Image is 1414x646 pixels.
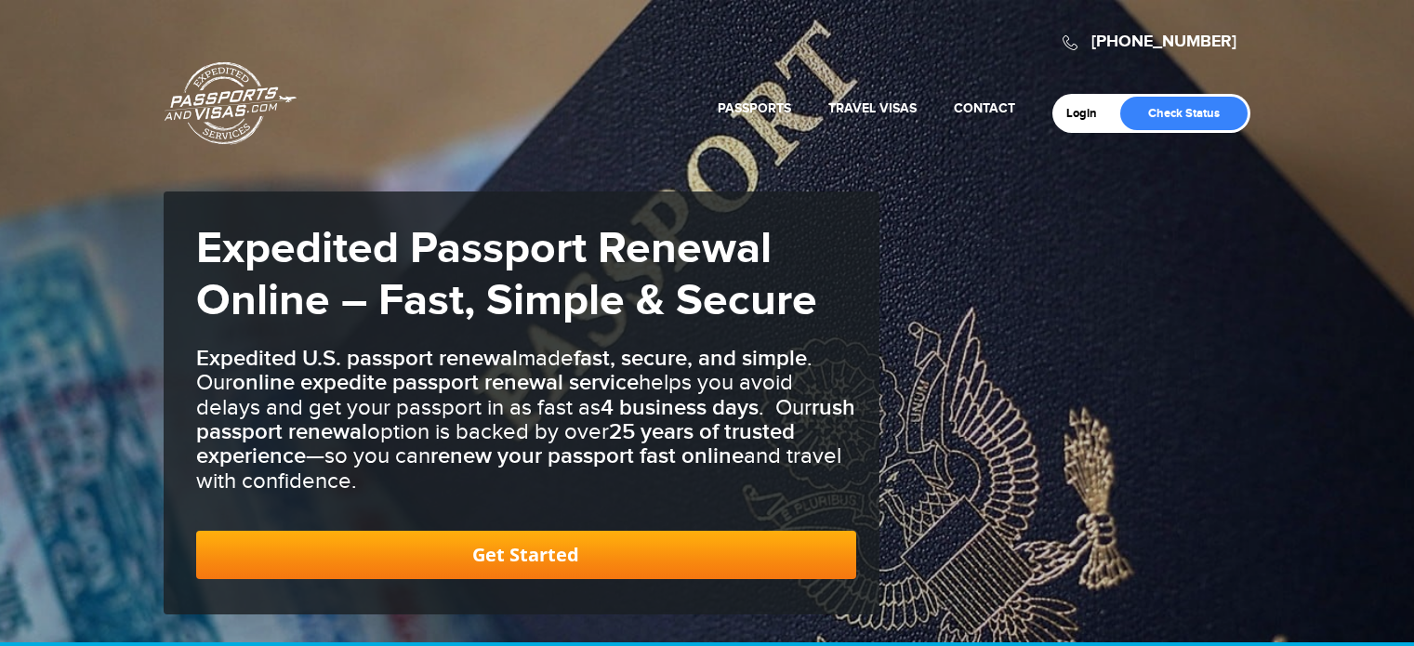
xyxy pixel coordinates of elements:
[196,531,856,579] a: Get Started
[954,100,1015,116] a: Contact
[1091,32,1236,52] a: [PHONE_NUMBER]
[1120,97,1248,130] a: Check Status
[196,345,518,372] b: Expedited U.S. passport renewal
[828,100,917,116] a: Travel Visas
[574,345,807,372] b: fast, secure, and simple
[165,61,297,145] a: Passports & [DOMAIN_NAME]
[196,394,855,445] b: rush passport renewal
[718,100,791,116] a: Passports
[196,347,856,494] h3: made . Our helps you avoid delays and get your passport in as fast as . Our option is backed by o...
[1066,106,1110,121] a: Login
[196,222,817,328] strong: Expedited Passport Renewal Online – Fast, Simple & Secure
[601,394,759,421] b: 4 business days
[196,418,795,469] b: 25 years of trusted experience
[430,442,744,469] b: renew your passport fast online
[232,369,639,396] b: online expedite passport renewal service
